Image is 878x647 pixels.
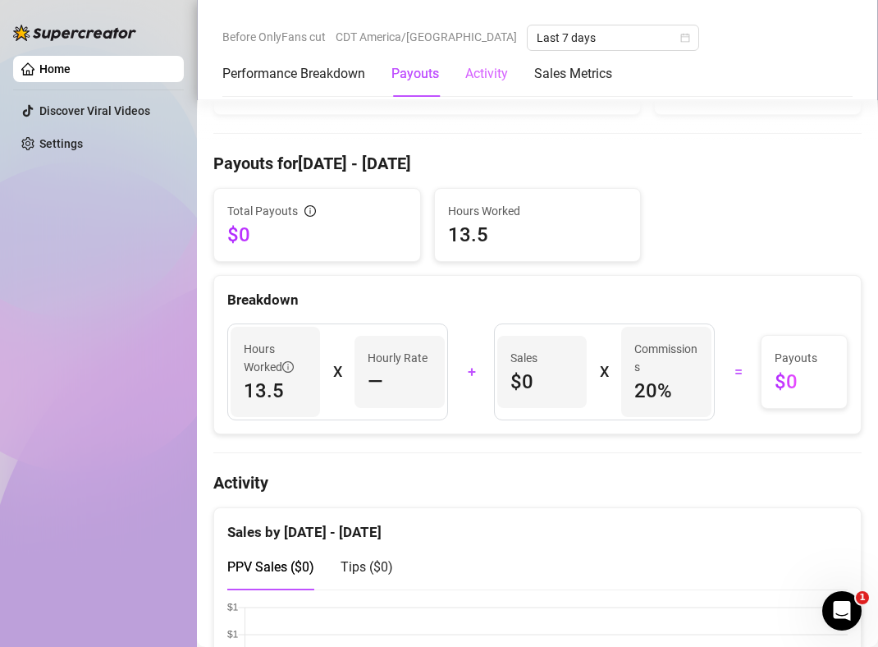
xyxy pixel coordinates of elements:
span: info-circle [282,361,294,373]
h4: Activity [213,471,862,494]
div: Payouts [391,64,439,84]
span: Total Payouts [227,202,298,220]
article: Commissions [634,340,697,376]
span: Last 7 days [537,25,689,50]
span: 13.5 [244,378,307,404]
span: $0 [775,369,834,395]
span: 1 [856,591,869,604]
span: Payouts [775,349,834,367]
a: Settings [39,137,83,150]
div: X [333,359,341,385]
div: Activity [465,64,508,84]
span: — [368,369,383,395]
div: Performance Breakdown [222,64,365,84]
span: PPV Sales ( $0 ) [227,559,314,575]
span: Hours Worked [244,340,307,376]
span: Before OnlyFans cut [222,25,326,49]
article: Hourly Rate [368,349,428,367]
span: Hours Worked [448,202,628,220]
span: $0 [227,222,407,248]
div: X [600,359,608,385]
img: logo-BBDzfeDw.svg [13,25,136,41]
span: Sales [510,349,574,367]
div: = [725,359,752,385]
a: Home [39,62,71,76]
h4: Payouts for [DATE] - [DATE] [213,152,862,175]
span: 13.5 [448,222,628,248]
span: info-circle [304,205,316,217]
div: Breakdown [227,289,848,311]
a: Discover Viral Videos [39,104,150,117]
div: Sales by [DATE] - [DATE] [227,508,848,544]
span: calendar [680,33,690,43]
iframe: Intercom live chat [822,591,862,631]
span: 20 % [634,378,697,404]
span: Tips ( $0 ) [341,559,393,575]
span: $0 [510,369,574,395]
div: Sales Metrics [534,64,612,84]
span: CDT America/[GEOGRAPHIC_DATA] [336,25,517,49]
div: + [458,359,485,385]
